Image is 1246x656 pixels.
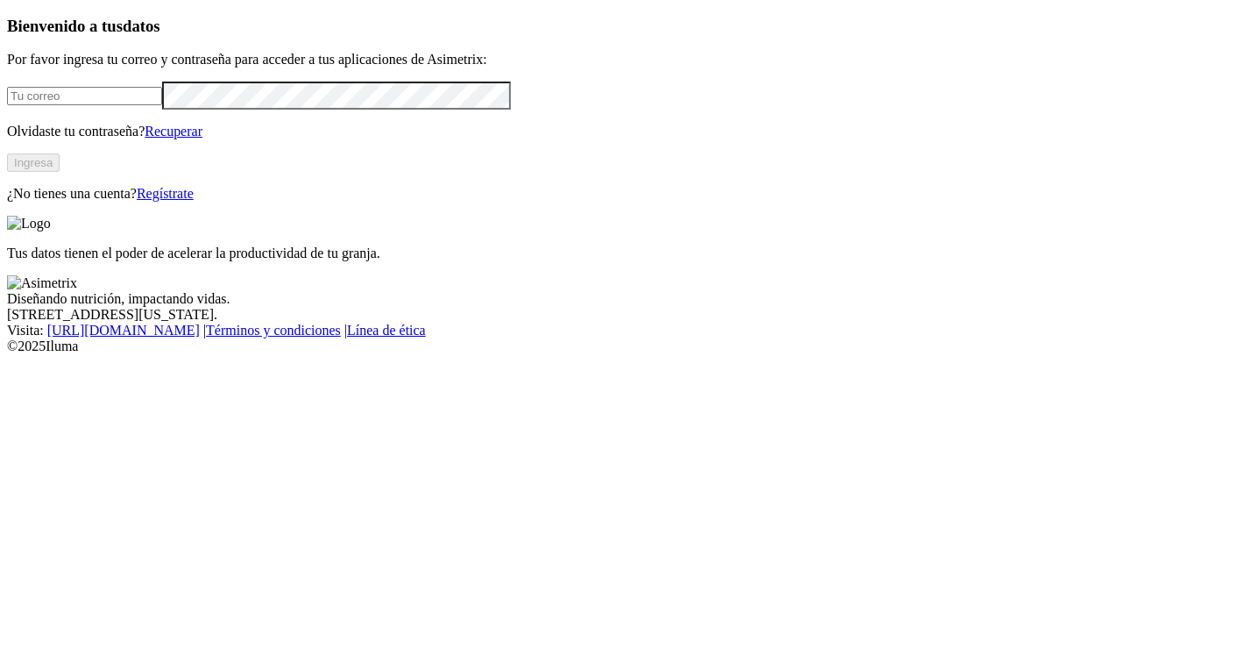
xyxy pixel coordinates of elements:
div: Diseñando nutrición, impactando vidas. [7,291,1239,307]
a: [URL][DOMAIN_NAME] [47,323,200,338]
div: [STREET_ADDRESS][US_STATE]. [7,307,1239,323]
a: Términos y condiciones [206,323,341,338]
h3: Bienvenido a tus [7,17,1239,36]
button: Ingresa [7,153,60,172]
a: Línea de ética [347,323,426,338]
span: datos [123,17,160,35]
p: Olvidaste tu contraseña? [7,124,1239,139]
p: Tus datos tienen el poder de acelerar la productividad de tu granja. [7,246,1239,261]
a: Recuperar [145,124,202,139]
input: Tu correo [7,87,162,105]
p: ¿No tienes una cuenta? [7,186,1239,202]
p: Por favor ingresa tu correo y contraseña para acceder a tus aplicaciones de Asimetrix: [7,52,1239,68]
a: Regístrate [137,186,194,201]
img: Logo [7,216,51,232]
img: Asimetrix [7,275,77,291]
div: Visita : | | [7,323,1239,339]
div: © 2025 Iluma [7,339,1239,354]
